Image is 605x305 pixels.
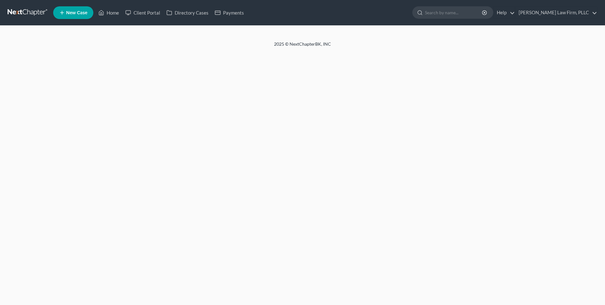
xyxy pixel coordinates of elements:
a: Home [95,7,122,18]
div: 2025 © NextChapterBK, INC [122,41,483,52]
a: Directory Cases [163,7,212,18]
a: Client Portal [122,7,163,18]
input: Search by name... [425,7,483,18]
a: [PERSON_NAME] Law Firm, PLLC [515,7,597,18]
a: Payments [212,7,247,18]
a: Help [494,7,515,18]
span: New Case [66,10,87,15]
